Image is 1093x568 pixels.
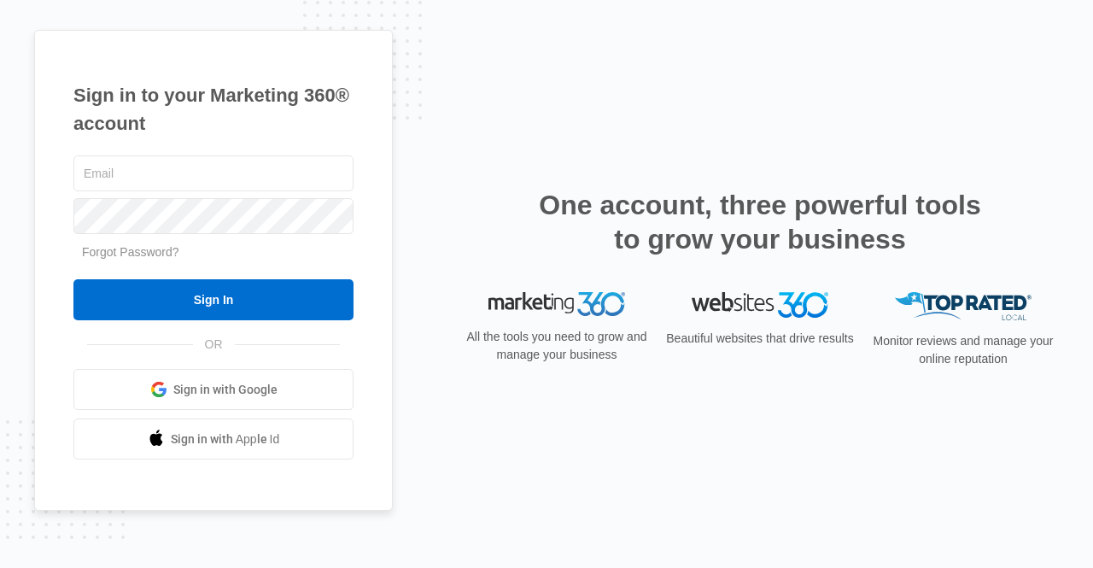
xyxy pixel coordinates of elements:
[82,245,179,259] a: Forgot Password?
[73,419,354,460] a: Sign in with Apple Id
[868,332,1059,368] p: Monitor reviews and manage your online reputation
[461,328,652,364] p: All the tools you need to grow and manage your business
[171,430,280,448] span: Sign in with Apple Id
[488,292,625,316] img: Marketing 360
[173,381,278,399] span: Sign in with Google
[534,188,986,256] h2: One account, three powerful tools to grow your business
[193,336,235,354] span: OR
[895,292,1032,320] img: Top Rated Local
[73,81,354,138] h1: Sign in to your Marketing 360® account
[73,279,354,320] input: Sign In
[73,369,354,410] a: Sign in with Google
[692,292,828,317] img: Websites 360
[73,155,354,191] input: Email
[664,330,856,348] p: Beautiful websites that drive results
